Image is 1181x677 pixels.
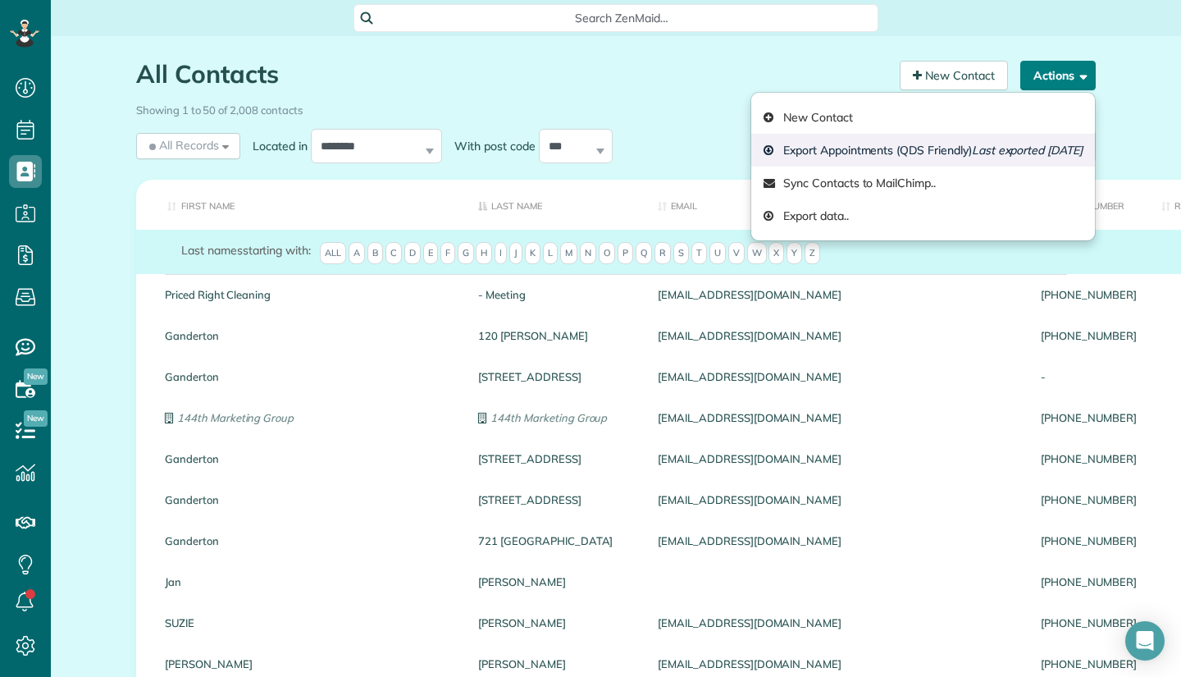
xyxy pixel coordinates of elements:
[385,242,402,265] span: C
[645,274,1028,315] div: [EMAIL_ADDRESS][DOMAIN_NAME]
[751,199,1095,232] a: Export data..
[181,242,311,258] label: starting with:
[476,242,492,265] span: H
[136,96,1096,118] div: Showing 1 to 50 of 2,008 contacts
[645,315,1028,356] div: [EMAIL_ADDRESS][DOMAIN_NAME]
[654,242,671,265] span: R
[423,242,438,265] span: E
[509,242,522,265] span: J
[618,242,633,265] span: P
[900,61,1008,90] a: New Contact
[747,242,767,265] span: W
[751,101,1095,134] a: New Contact
[478,617,633,629] a: [PERSON_NAME]
[177,411,294,424] em: 144th Marketing Group
[240,138,311,154] label: Located in
[1028,479,1148,520] div: [PHONE_NUMBER]
[478,535,633,547] a: 721 [GEOGRAPHIC_DATA]
[136,180,466,230] th: First Name: activate to sort column ascending
[645,356,1028,397] div: [EMAIL_ADDRESS][DOMAIN_NAME]
[645,479,1028,520] div: [EMAIL_ADDRESS][DOMAIN_NAME]
[1020,61,1096,90] button: Actions
[181,243,243,258] span: Last names
[478,658,633,670] a: [PERSON_NAME]
[478,371,633,382] a: [STREET_ADDRESS]
[636,242,652,265] span: Q
[1125,621,1165,661] div: Open Intercom Messenger
[349,242,365,265] span: A
[458,242,474,265] span: G
[691,242,707,265] span: T
[490,411,607,424] em: 144th Marketing Group
[165,412,454,423] a: 144th Marketing Group
[136,61,887,88] h1: All Contacts
[165,371,454,382] a: Ganderton
[972,143,1083,158] em: Last exported [DATE]
[24,368,48,385] span: New
[1028,315,1148,356] div: [PHONE_NUMBER]
[165,535,454,547] a: Ganderton
[478,412,633,423] a: 144th Marketing Group
[165,289,454,300] a: Priced Right Cleaning
[478,453,633,464] a: [STREET_ADDRESS]
[645,438,1028,479] div: [EMAIL_ADDRESS][DOMAIN_NAME]
[478,289,633,300] a: - Meeting
[1028,520,1148,561] div: [PHONE_NUMBER]
[751,134,1095,167] a: Export Appointments (QDS Friendly)Last exported [DATE]
[728,242,745,265] span: V
[525,242,540,265] span: K
[146,137,219,153] span: All Records
[404,242,421,265] span: D
[1028,397,1148,438] div: [PHONE_NUMBER]
[580,242,596,265] span: N
[787,242,802,265] span: Y
[805,242,820,265] span: Z
[478,494,633,505] a: [STREET_ADDRESS]
[367,242,383,265] span: B
[645,397,1028,438] div: [EMAIL_ADDRESS][DOMAIN_NAME]
[24,410,48,427] span: New
[751,167,1095,199] a: Sync Contacts to MailChimp..
[1028,561,1148,602] div: [PHONE_NUMBER]
[1028,602,1148,643] div: [PHONE_NUMBER]
[478,330,633,341] a: 120 [PERSON_NAME]
[709,242,726,265] span: U
[645,520,1028,561] div: [EMAIL_ADDRESS][DOMAIN_NAME]
[495,242,507,265] span: I
[442,138,539,154] label: With post code
[165,617,454,629] a: SUZIE
[560,242,577,265] span: M
[768,242,784,265] span: X
[320,242,346,265] span: All
[466,180,645,230] th: Last Name: activate to sort column descending
[165,576,454,588] a: Jan
[543,242,558,265] span: L
[165,453,454,464] a: Ganderton
[645,180,1028,230] th: Email: activate to sort column ascending
[478,576,633,588] a: [PERSON_NAME]
[673,242,689,265] span: S
[165,658,454,670] a: [PERSON_NAME]
[645,602,1028,643] div: [EMAIL_ADDRESS][DOMAIN_NAME]
[1028,356,1148,397] div: -
[1028,274,1148,315] div: [PHONE_NUMBER]
[1028,438,1148,479] div: [PHONE_NUMBER]
[165,494,454,505] a: Ganderton
[165,330,454,341] a: Ganderton
[599,242,615,265] span: O
[440,242,455,265] span: F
